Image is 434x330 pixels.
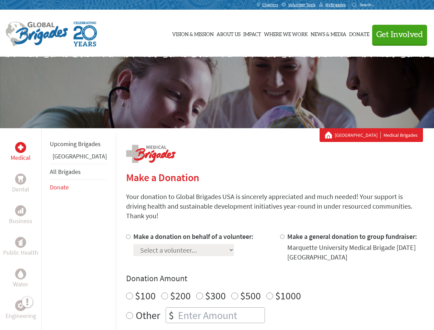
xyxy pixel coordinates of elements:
img: Medical [18,145,23,150]
label: $300 [205,289,226,302]
input: Search... [360,2,379,7]
label: Make a donation on behalf of a volunteer: [133,232,254,241]
span: Chapters [262,2,278,8]
input: Enter Amount [177,308,265,323]
label: Other [136,307,160,323]
a: Where We Work [264,16,308,51]
img: logo-medical.png [126,145,176,163]
a: EngineeringEngineering [5,300,36,321]
p: Medical [11,153,31,163]
p: Engineering [5,311,36,321]
div: Business [15,205,26,216]
a: Impact [243,16,261,51]
a: WaterWater [13,268,28,289]
div: Medical [15,142,26,153]
li: All Brigades [50,164,107,180]
img: Public Health [18,239,23,246]
a: [GEOGRAPHIC_DATA] [335,132,381,139]
img: Business [18,208,23,213]
a: Public HealthPublic Health [3,237,38,257]
label: $500 [240,289,261,302]
label: $100 [135,289,156,302]
div: Engineering [15,300,26,311]
p: Dental [12,185,29,194]
li: Donate [50,180,107,195]
p: Your donation to Global Brigades USA is sincerely appreciated and much needed! Your support is dr... [126,192,423,221]
div: Medical Brigades [325,132,418,139]
a: BusinessBusiness [9,205,32,226]
a: Upcoming Brigades [50,140,101,148]
h2: Make a Donation [126,171,423,184]
h4: Donation Amount [126,273,423,284]
div: Marquette University Medical Brigade [DATE] [GEOGRAPHIC_DATA] [287,243,423,262]
span: MyBrigades [325,2,346,8]
button: Get Involved [372,25,427,44]
a: DentalDental [12,174,29,194]
p: Business [9,216,32,226]
label: $1000 [275,289,301,302]
p: Water [13,279,28,289]
span: Get Involved [376,31,423,39]
a: Vision & Mission [172,16,214,51]
img: Global Brigades Celebrating 20 Years [74,22,97,46]
a: Donate [50,183,69,191]
a: All Brigades [50,168,81,176]
img: Water [18,270,23,278]
span: Volunteer Tools [288,2,315,8]
div: Public Health [15,237,26,248]
li: Panama [50,152,107,164]
img: Global Brigades Logo [5,22,68,46]
a: About Us [216,16,241,51]
div: Water [15,268,26,279]
label: Make a general donation to group fundraiser: [287,232,417,241]
div: Dental [15,174,26,185]
a: News & Media [311,16,346,51]
img: Engineering [18,303,23,308]
img: Dental [18,176,23,182]
p: Public Health [3,248,38,257]
a: [GEOGRAPHIC_DATA] [53,152,107,160]
a: MedicalMedical [11,142,31,163]
a: Donate [349,16,369,51]
li: Upcoming Brigades [50,136,107,152]
div: $ [166,308,177,323]
label: $200 [170,289,191,302]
